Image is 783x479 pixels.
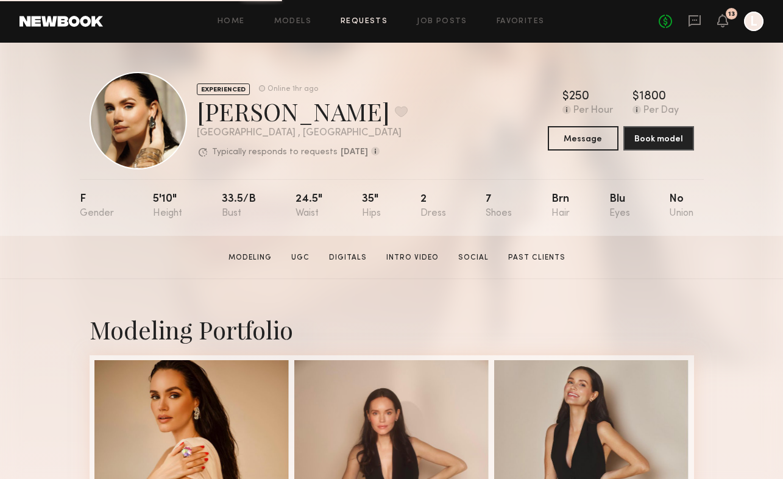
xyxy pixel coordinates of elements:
div: Brn [551,194,570,219]
div: Online 1hr ago [267,85,318,93]
b: [DATE] [341,148,368,157]
div: 24.5" [296,194,322,219]
a: Social [453,252,494,263]
div: 7 [486,194,512,219]
a: Past Clients [503,252,570,263]
div: No [669,194,693,219]
div: [GEOGRAPHIC_DATA] , [GEOGRAPHIC_DATA] [197,128,408,138]
a: UGC [286,252,314,263]
div: Per Hour [573,105,613,116]
a: Requests [341,18,388,26]
div: 250 [569,91,589,103]
div: 1800 [639,91,666,103]
div: [PERSON_NAME] [197,95,408,127]
a: Job Posts [417,18,467,26]
div: $ [562,91,569,103]
div: $ [632,91,639,103]
a: Digitals [324,252,372,263]
button: Message [548,126,618,151]
p: Typically responds to requests [212,148,338,157]
a: Modeling [224,252,277,263]
div: EXPERIENCED [197,83,250,95]
div: 33.5/b [222,194,256,219]
div: Modeling Portfolio [90,313,694,346]
a: Intro Video [381,252,444,263]
div: F [80,194,114,219]
div: Per Day [643,105,679,116]
a: Home [218,18,245,26]
div: 35" [362,194,381,219]
a: Favorites [497,18,545,26]
a: L [744,12,764,31]
div: Blu [609,194,630,219]
a: Models [274,18,311,26]
button: Book model [623,126,694,151]
div: 2 [420,194,446,219]
div: 13 [728,11,735,18]
div: 5'10" [153,194,182,219]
